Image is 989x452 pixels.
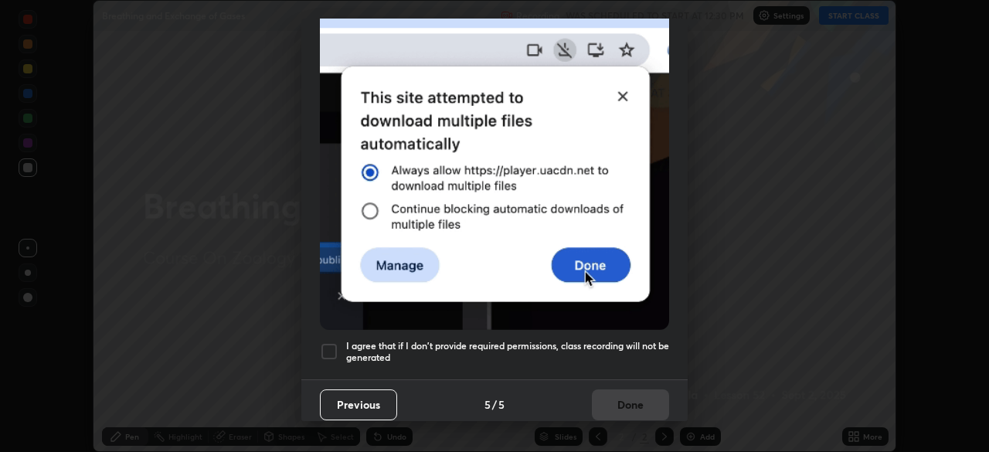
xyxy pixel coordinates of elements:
button: Previous [320,389,397,420]
h4: / [492,396,497,413]
h4: 5 [498,396,505,413]
h4: 5 [484,396,491,413]
h5: I agree that if I don't provide required permissions, class recording will not be generated [346,340,669,364]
